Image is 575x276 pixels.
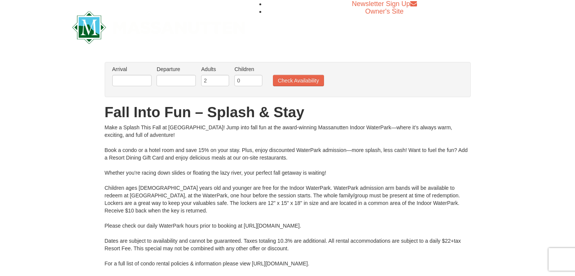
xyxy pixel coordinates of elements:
[273,75,324,86] button: Check Availability
[365,8,403,15] a: Owner's Site
[105,105,471,120] h1: Fall Into Fun – Splash & Stay
[234,65,262,73] label: Children
[112,65,152,73] label: Arrival
[201,65,229,73] label: Adults
[72,11,245,44] img: Massanutten Resort Logo
[72,17,245,35] a: Massanutten Resort
[157,65,196,73] label: Departure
